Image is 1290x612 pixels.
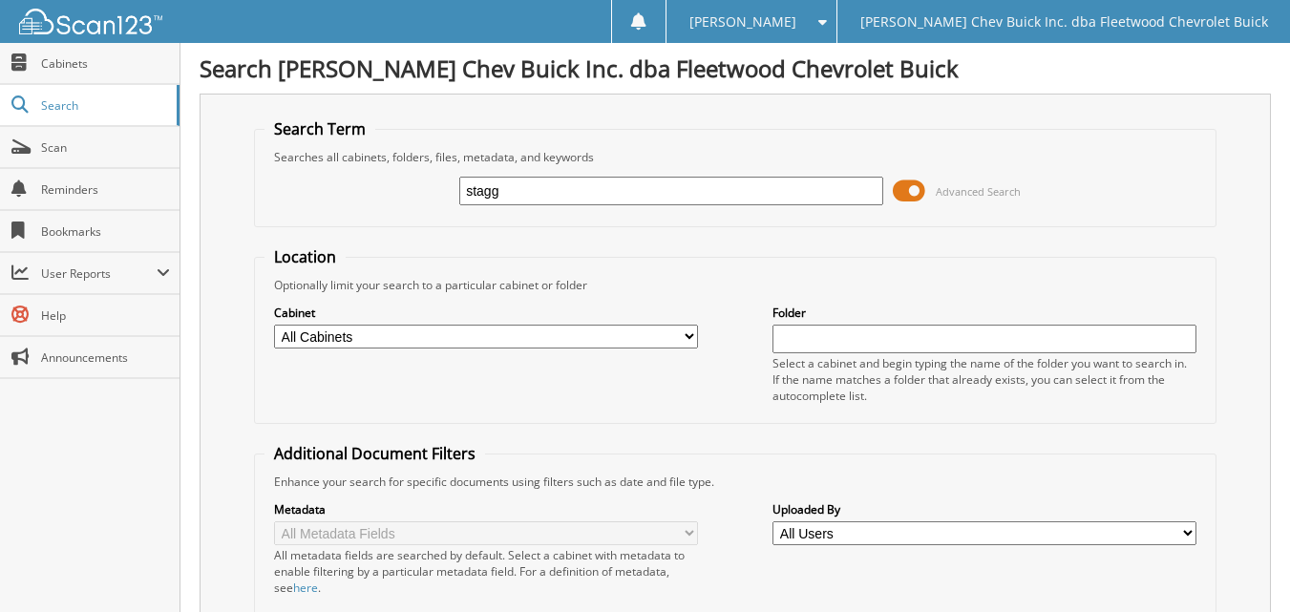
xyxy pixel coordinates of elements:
span: [PERSON_NAME] Chev Buick Inc. dba Fleetwood Chevrolet Buick [860,16,1268,28]
img: scan123-logo-white.svg [19,9,162,34]
a: here [293,580,318,596]
div: Searches all cabinets, folders, files, metadata, and keywords [264,149,1206,165]
label: Folder [772,305,1196,321]
span: User Reports [41,265,157,282]
div: Optionally limit your search to a particular cabinet or folder [264,277,1206,293]
label: Cabinet [274,305,698,321]
span: Advanced Search [936,184,1021,199]
legend: Additional Document Filters [264,443,485,464]
legend: Location [264,246,346,267]
span: Scan [41,139,170,156]
h1: Search [PERSON_NAME] Chev Buick Inc. dba Fleetwood Chevrolet Buick [200,53,1271,84]
div: All metadata fields are searched by default. Select a cabinet with metadata to enable filtering b... [274,547,698,596]
span: Reminders [41,181,170,198]
span: Announcements [41,349,170,366]
span: [PERSON_NAME] [689,16,796,28]
label: Uploaded By [772,501,1196,517]
iframe: Chat Widget [1195,520,1290,612]
div: Select a cabinet and begin typing the name of the folder you want to search in. If the name match... [772,355,1196,404]
div: Enhance your search for specific documents using filters such as date and file type. [264,474,1206,490]
label: Metadata [274,501,698,517]
legend: Search Term [264,118,375,139]
span: Bookmarks [41,223,170,240]
span: Help [41,307,170,324]
span: Search [41,97,167,114]
span: Cabinets [41,55,170,72]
